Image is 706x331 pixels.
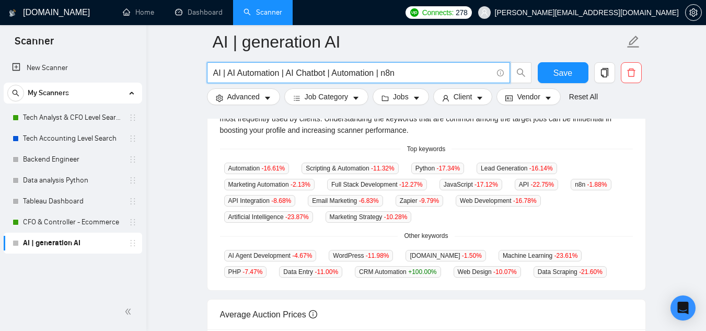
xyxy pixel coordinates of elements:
[242,268,262,276] span: -7.47 %
[355,266,441,278] span: CRM Automation
[279,266,342,278] span: Data Entry
[493,268,517,276] span: -10.07 %
[23,107,122,128] a: Tech Analyst & CFO Level Search
[511,62,531,83] button: search
[291,181,310,188] span: -2.13 %
[224,211,313,223] span: Artificial Intelligence
[224,266,267,278] span: PHP
[499,250,582,261] span: Machine Learning
[292,252,312,259] span: -4.67 %
[23,170,122,191] a: Data analysis Python
[477,163,557,174] span: Lead Generation
[621,68,641,77] span: delete
[396,195,443,207] span: Zapier
[23,212,122,233] a: CFO & Controller - Ecommerce
[220,300,633,329] div: Average Auction Prices
[302,163,398,174] span: Scripting & Automation
[175,8,223,17] a: dashboardDashboard
[207,88,280,105] button: settingAdvancedcaret-down
[213,29,624,55] input: Scanner name...
[433,88,493,105] button: userClientcaret-down
[454,266,521,278] span: Web Design
[305,91,348,102] span: Job Category
[685,8,702,17] a: setting
[456,7,467,18] span: 278
[534,266,607,278] span: Data Scraping
[454,91,472,102] span: Client
[329,250,393,261] span: WordPress
[28,83,69,104] span: My Scanners
[227,91,260,102] span: Advanced
[271,197,291,204] span: -8.68 %
[384,213,408,221] span: -10.28 %
[442,94,449,102] span: user
[505,94,513,102] span: idcard
[410,8,419,17] img: upwork-logo.png
[439,179,502,190] span: JavaScript
[6,33,62,55] span: Scanner
[686,8,701,17] span: setting
[9,5,16,21] img: logo
[419,197,439,204] span: -9.79 %
[481,9,488,16] span: user
[23,233,122,254] a: AI | generation AI
[293,94,300,102] span: bars
[579,268,603,276] span: -21.60 %
[401,144,452,154] span: Top keywords
[594,62,615,83] button: copy
[129,155,137,164] span: holder
[670,295,696,321] div: Open Intercom Messenger
[224,250,317,261] span: AI Agent Development
[371,165,395,172] span: -11.32 %
[406,250,485,261] span: [DOMAIN_NAME]
[530,181,554,188] span: -22.75 %
[224,195,296,207] span: API Integration
[373,88,429,105] button: folderJobscaret-down
[529,165,553,172] span: -16.14 %
[497,70,504,76] span: info-circle
[393,91,409,102] span: Jobs
[308,195,383,207] span: Email Marketing
[224,179,315,190] span: Marketing Automation
[515,179,558,190] span: API
[456,195,541,207] span: Web Development
[411,163,464,174] span: Python
[517,91,540,102] span: Vendor
[436,165,460,172] span: -17.34 %
[352,94,360,102] span: caret-down
[23,191,122,212] a: Tableau Dashboard
[23,128,122,149] a: Tech Accounting Level Search
[327,179,427,190] span: Full Stack Development
[627,35,640,49] span: edit
[7,85,24,101] button: search
[474,181,498,188] span: -17.12 %
[326,211,412,223] span: Marketing Strategy
[399,181,423,188] span: -12.27 %
[129,113,137,122] span: holder
[413,94,420,102] span: caret-down
[422,7,454,18] span: Connects:
[129,176,137,185] span: holder
[587,181,607,188] span: -1.88 %
[553,66,572,79] span: Save
[359,197,379,204] span: -6.83 %
[244,8,282,17] a: searchScanner
[513,197,537,204] span: -16.78 %
[129,239,137,247] span: holder
[129,134,137,143] span: holder
[571,179,611,190] span: n8n
[216,94,223,102] span: setting
[569,91,598,102] a: Reset All
[4,58,142,78] li: New Scanner
[23,149,122,170] a: Backend Engineer
[398,231,454,241] span: Other keywords
[315,268,338,276] span: -11.00 %
[284,88,368,105] button: barsJob Categorycaret-down
[309,310,317,318] span: info-circle
[408,268,436,276] span: +100.00 %
[12,58,134,78] a: New Scanner
[621,62,642,83] button: delete
[545,94,552,102] span: caret-down
[462,252,482,259] span: -1.50 %
[4,83,142,254] li: My Scanners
